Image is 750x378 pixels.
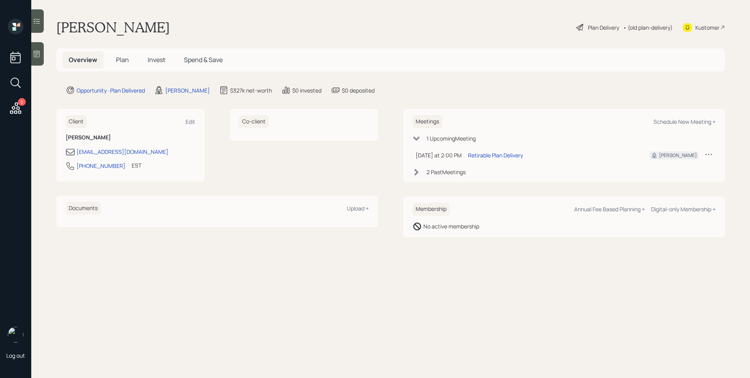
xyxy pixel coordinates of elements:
span: Invest [148,55,165,64]
h6: Co-client [239,115,269,128]
div: 1 Upcoming Meeting [427,134,476,143]
h6: Documents [66,202,101,215]
span: Spend & Save [184,55,223,64]
div: [PHONE_NUMBER] [77,162,125,170]
h6: Client [66,115,87,128]
div: Log out [6,352,25,359]
span: Plan [116,55,129,64]
div: [PERSON_NAME] [165,86,210,94]
div: Plan Delivery [588,23,619,32]
div: • (old plan-delivery) [623,23,673,32]
div: Upload + [347,205,369,212]
h6: Membership [412,203,450,216]
div: [DATE] at 2:00 PM [416,151,462,159]
div: Kustomer [695,23,720,32]
div: Annual Fee Based Planning + [574,205,645,213]
div: Digital-only Membership + [651,205,716,213]
div: Schedule New Meeting + [654,118,716,125]
div: $0 deposited [342,86,375,94]
div: 2 Past Meeting s [427,168,466,176]
div: Opportunity · Plan Delivered [77,86,145,94]
div: 3 [18,98,26,106]
img: james-distasi-headshot.png [8,327,23,342]
h6: [PERSON_NAME] [66,134,195,141]
div: Retirable Plan Delivery [468,151,523,159]
div: [EMAIL_ADDRESS][DOMAIN_NAME] [77,148,168,156]
div: EST [132,161,141,169]
div: No active membership [423,222,479,230]
div: $0 invested [292,86,321,94]
div: Edit [186,118,195,125]
div: $327k net-worth [230,86,272,94]
span: Overview [69,55,97,64]
h6: Meetings [412,115,442,128]
div: [PERSON_NAME] [659,152,697,159]
h1: [PERSON_NAME] [56,19,170,36]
